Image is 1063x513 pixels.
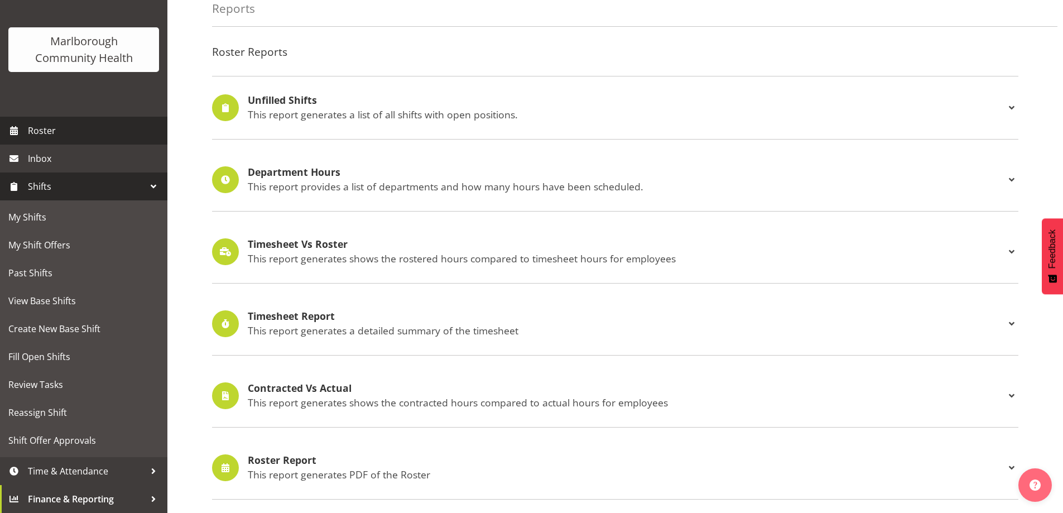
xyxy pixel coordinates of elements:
a: My Shift Offers [3,231,165,259]
button: Feedback - Show survey [1042,218,1063,294]
div: Unfilled Shifts This report generates a list of all shifts with open positions. [212,94,1018,121]
div: Contracted Vs Actual This report generates shows the contracted hours compared to actual hours fo... [212,382,1018,409]
span: Finance & Reporting [28,491,145,507]
span: My Shifts [8,209,159,226]
a: Create New Base Shift [3,315,165,343]
p: This report generates shows the contracted hours compared to actual hours for employees [248,396,1005,409]
div: Department Hours This report provides a list of departments and how many hours have been scheduled. [212,166,1018,193]
h4: Reports [212,2,255,15]
p: This report generates a list of all shifts with open positions. [248,108,1005,121]
span: Shift Offer Approvals [8,432,159,449]
span: Feedback [1047,229,1057,269]
span: Reassign Shift [8,404,159,421]
span: Review Tasks [8,376,159,393]
div: Timesheet Report This report generates a detailed summary of the timesheet [212,310,1018,337]
a: View Base Shifts [3,287,165,315]
span: Fill Open Shifts [8,348,159,365]
a: Review Tasks [3,371,165,399]
span: Roster [28,122,162,139]
div: Roster Report This report generates PDF of the Roster [212,454,1018,481]
h4: Department Hours [248,167,1005,178]
h4: Contracted Vs Actual [248,383,1005,394]
h4: Unfilled Shifts [248,95,1005,106]
div: Timesheet Vs Roster This report generates shows the rostered hours compared to timesheet hours fo... [212,238,1018,265]
h4: Roster Report [248,455,1005,466]
a: Shift Offer Approvals [3,426,165,454]
p: This report generates a detailed summary of the timesheet [248,324,1005,337]
span: Inbox [28,150,162,167]
p: This report generates PDF of the Roster [248,468,1005,481]
span: Past Shifts [8,265,159,281]
span: View Base Shifts [8,293,159,309]
p: This report provides a list of departments and how many hours have been scheduled. [248,180,1005,193]
a: Past Shifts [3,259,165,287]
h4: Timesheet Vs Roster [248,239,1005,250]
span: Time & Attendance [28,463,145,480]
a: My Shifts [3,203,165,231]
span: Create New Base Shift [8,320,159,337]
h4: Timesheet Report [248,311,1005,322]
img: help-xxl-2.png [1030,480,1041,491]
span: My Shift Offers [8,237,159,253]
a: Reassign Shift [3,399,165,426]
h4: Roster Reports [212,46,1018,58]
span: Shifts [28,178,145,195]
a: Fill Open Shifts [3,343,165,371]
p: This report generates shows the rostered hours compared to timesheet hours for employees [248,252,1005,265]
div: Marlborough Community Health [20,33,148,66]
